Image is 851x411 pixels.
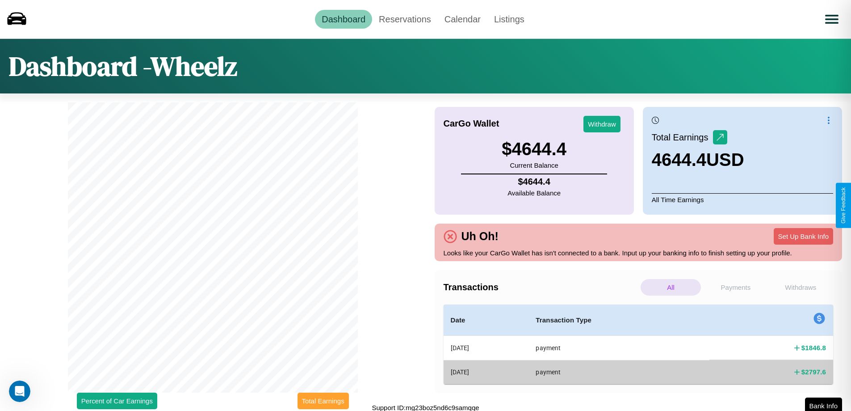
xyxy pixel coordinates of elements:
[502,159,566,171] p: Current Balance
[528,336,709,360] th: payment
[444,247,834,259] p: Looks like your CarGo Wallet has isn't connected to a bank. Input up your banking info to finish ...
[583,116,620,132] button: Withdraw
[444,305,834,384] table: simple table
[444,360,529,384] th: [DATE]
[451,315,522,326] h4: Date
[819,7,844,32] button: Open menu
[507,177,561,187] h4: $ 4644.4
[536,315,702,326] h4: Transaction Type
[372,10,438,29] a: Reservations
[801,343,826,352] h4: $ 1846.8
[77,393,157,409] button: Percent of Car Earnings
[502,139,566,159] h3: $ 4644.4
[652,129,713,145] p: Total Earnings
[801,367,826,377] h4: $ 2797.6
[652,193,833,206] p: All Time Earnings
[487,10,531,29] a: Listings
[840,187,847,224] div: Give Feedback
[315,10,372,29] a: Dashboard
[507,187,561,199] p: Available Balance
[444,336,529,360] th: [DATE]
[9,381,30,402] iframe: Intercom live chat
[774,228,833,245] button: Set Up Bank Info
[705,279,766,296] p: Payments
[641,279,701,296] p: All
[771,279,831,296] p: Withdraws
[444,282,638,292] h4: Transactions
[9,48,237,85] h1: Dashboard - Wheelz
[652,150,744,170] h3: 4644.4 USD
[298,393,349,409] button: Total Earnings
[457,230,503,243] h4: Uh Oh!
[438,10,487,29] a: Calendar
[444,119,499,129] h4: CarGo Wallet
[528,360,709,384] th: payment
